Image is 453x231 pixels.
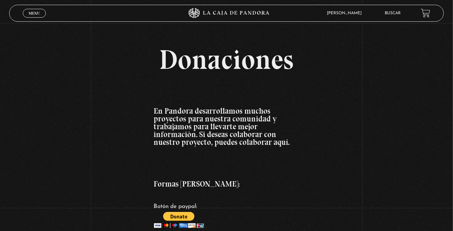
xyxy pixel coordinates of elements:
h3: Formas [PERSON_NAME]: [154,180,299,188]
h3: En Pandora desarrollamos muchos proyectos para nuestra comunidad y trabajamos para llevarte mejor... [154,107,299,146]
span: Menu [29,11,40,15]
strong: Botón de paypal: [154,204,197,209]
input: PayPal - The safer, easier way to pay online! [154,212,204,228]
a: Buscar [385,11,401,15]
span: Cerrar [26,17,42,21]
span: [PERSON_NAME] [324,11,368,15]
a: View your shopping cart [421,8,430,18]
h1: Donaciones [74,46,379,73]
